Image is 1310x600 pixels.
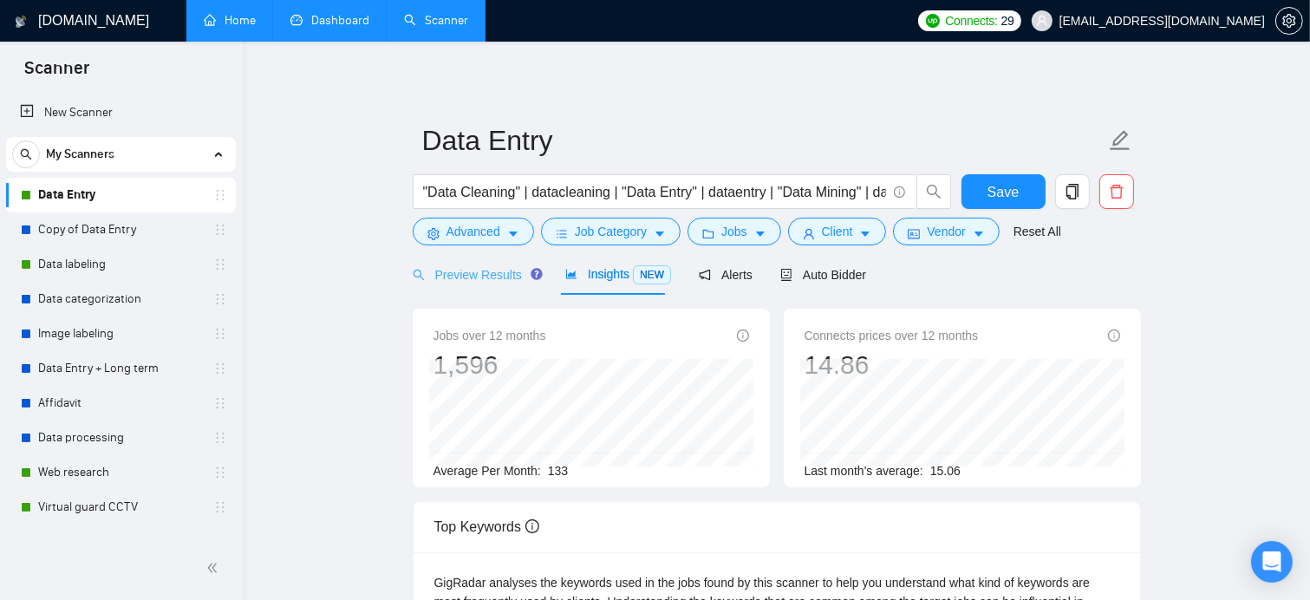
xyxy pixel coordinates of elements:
span: setting [1276,14,1302,28]
a: Image labeling [38,316,203,351]
span: search [413,269,425,281]
button: userClientcaret-down [788,218,887,245]
span: caret-down [654,227,666,240]
span: holder [213,188,227,202]
button: search [916,174,951,209]
input: Scanner name... [422,119,1105,162]
img: logo [15,8,27,36]
button: Save [961,174,1046,209]
span: search [13,148,39,160]
a: homeHome [204,13,256,28]
span: Client [822,222,853,241]
span: 29 [1001,11,1014,30]
a: searchScanner [404,13,468,28]
span: double-left [206,559,224,577]
div: Top Keywords [434,502,1119,551]
span: My Scanners [46,137,114,172]
button: folderJobscaret-down [688,218,781,245]
span: NEW [633,265,671,284]
span: Vendor [927,222,965,241]
a: dashboardDashboard [290,13,369,28]
a: Data Entry [38,178,203,212]
span: holder [213,258,227,271]
span: caret-down [754,227,766,240]
span: holder [213,292,227,306]
div: 1,596 [433,349,546,382]
a: setting [1275,14,1303,28]
span: holder [213,362,227,375]
span: user [803,227,815,240]
input: Search Freelance Jobs... [423,181,886,203]
span: Jobs over 12 months [433,326,546,345]
a: Data Entry + Long term [38,351,203,386]
a: Copy of Data Entry [38,212,203,247]
button: copy [1055,174,1090,209]
span: idcard [908,227,920,240]
button: barsJob Categorycaret-down [541,218,681,245]
span: Advanced [446,222,500,241]
span: notification [699,269,711,281]
a: Reset All [1013,222,1061,241]
span: info-circle [894,186,905,198]
a: Automotive parts [38,525,203,559]
button: search [12,140,40,168]
span: info-circle [525,519,539,533]
span: Insights [565,267,671,281]
div: Tooltip anchor [529,266,544,282]
span: 133 [548,464,568,478]
button: delete [1099,174,1134,209]
a: Virtual guard CCTV [38,490,203,525]
span: holder [213,535,227,549]
span: setting [427,227,440,240]
a: Data labeling [38,247,203,282]
button: setting [1275,7,1303,35]
span: delete [1100,184,1133,199]
a: Affidavit [38,386,203,421]
span: holder [213,223,227,237]
span: holder [213,396,227,410]
button: settingAdvancedcaret-down [413,218,534,245]
span: edit [1109,129,1131,152]
span: Save [987,181,1019,203]
span: caret-down [973,227,985,240]
a: Data categorization [38,282,203,316]
span: caret-down [859,227,871,240]
img: upwork-logo.png [926,14,940,28]
span: folder [702,227,714,240]
a: Data processing [38,421,203,455]
a: Web research [38,455,203,490]
span: caret-down [507,227,519,240]
li: New Scanner [6,95,236,130]
span: search [917,184,950,199]
span: Last month's average: [805,464,923,478]
span: holder [213,327,227,341]
span: area-chart [565,268,577,280]
span: Alerts [699,268,753,282]
span: Scanner [10,55,103,92]
span: 15.06 [930,464,961,478]
span: info-circle [1108,329,1120,342]
span: Jobs [721,222,747,241]
a: New Scanner [20,95,222,130]
span: holder [213,466,227,479]
div: Open Intercom Messenger [1251,541,1293,583]
button: idcardVendorcaret-down [893,218,999,245]
span: copy [1056,184,1089,199]
span: Auto Bidder [780,268,866,282]
span: robot [780,269,792,281]
span: holder [213,500,227,514]
span: bars [556,227,568,240]
span: Preview Results [413,268,538,282]
span: Connects prices over 12 months [805,326,979,345]
span: holder [213,431,227,445]
span: info-circle [737,329,749,342]
span: user [1036,15,1048,27]
span: Connects: [945,11,997,30]
div: 14.86 [805,349,979,382]
span: Job Category [575,222,647,241]
span: Average Per Month: [433,464,541,478]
